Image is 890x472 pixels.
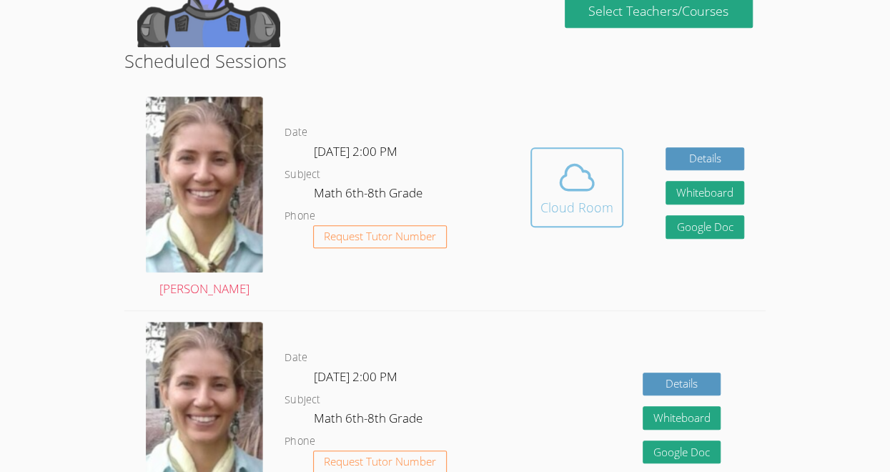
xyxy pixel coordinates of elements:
a: Details [666,147,744,171]
span: [DATE] 2:00 PM [313,143,397,159]
dd: Math 6th-8th Grade [313,408,425,433]
a: Details [643,373,721,396]
span: Request Tutor Number [324,456,436,467]
dt: Subject [285,166,320,184]
a: Google Doc [666,215,744,239]
button: Cloud Room [530,147,623,227]
dt: Subject [285,391,320,409]
span: Request Tutor Number [324,231,436,242]
dt: Phone [285,207,315,225]
button: Whiteboard [643,406,721,430]
span: [DATE] 2:00 PM [313,368,397,385]
div: Cloud Room [540,197,613,217]
dt: Date [285,124,307,142]
a: [PERSON_NAME] [146,97,263,300]
dt: Date [285,349,307,367]
h2: Scheduled Sessions [124,47,765,74]
a: Google Doc [643,441,721,464]
dd: Math 6th-8th Grade [313,183,425,207]
button: Request Tutor Number [313,225,447,249]
button: Whiteboard [666,181,744,205]
img: Screenshot%202024-09-06%20202226%20-%20Cropped.png [146,97,263,272]
dt: Phone [285,433,315,451]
